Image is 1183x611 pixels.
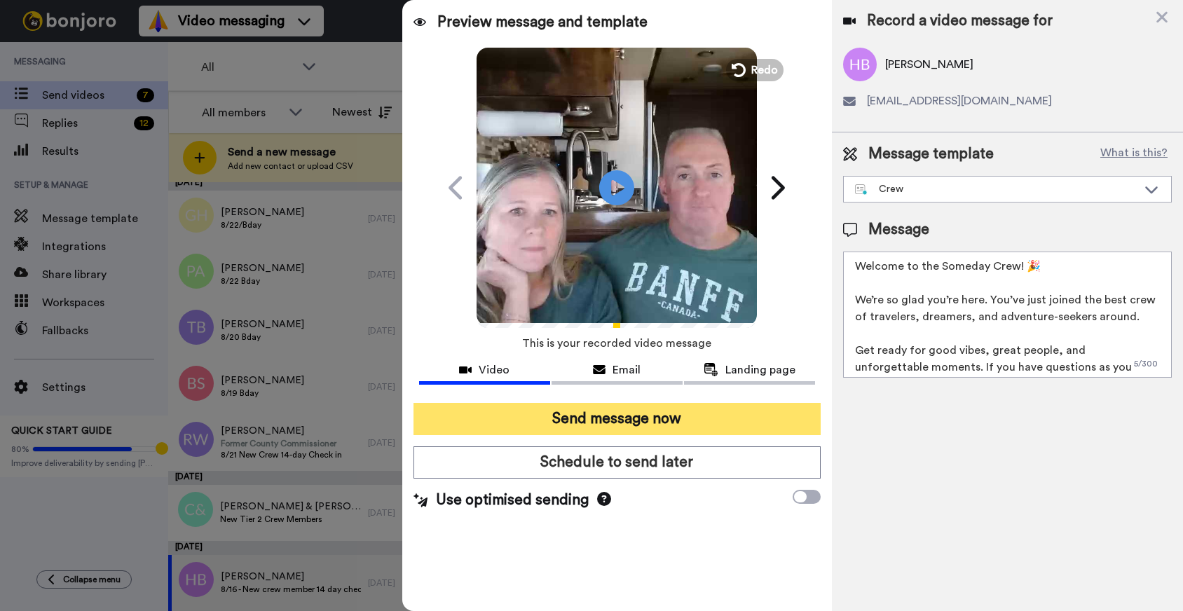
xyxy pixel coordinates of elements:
[613,362,641,378] span: Email
[522,328,711,359] span: This is your recorded video message
[479,362,510,378] span: Video
[868,219,929,240] span: Message
[868,144,994,165] span: Message template
[725,362,795,378] span: Landing page
[855,184,868,195] img: nextgen-template.svg
[867,92,1052,109] span: [EMAIL_ADDRESS][DOMAIN_NAME]
[436,490,589,511] span: Use optimised sending
[855,182,1137,196] div: Crew
[1096,144,1172,165] button: What is this?
[413,403,821,435] button: Send message now
[413,446,821,479] button: Schedule to send later
[843,252,1172,378] textarea: Welcome to the Someday Crew! 🎉 We’re so glad you’re here. You’ve just joined the best crew of tra...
